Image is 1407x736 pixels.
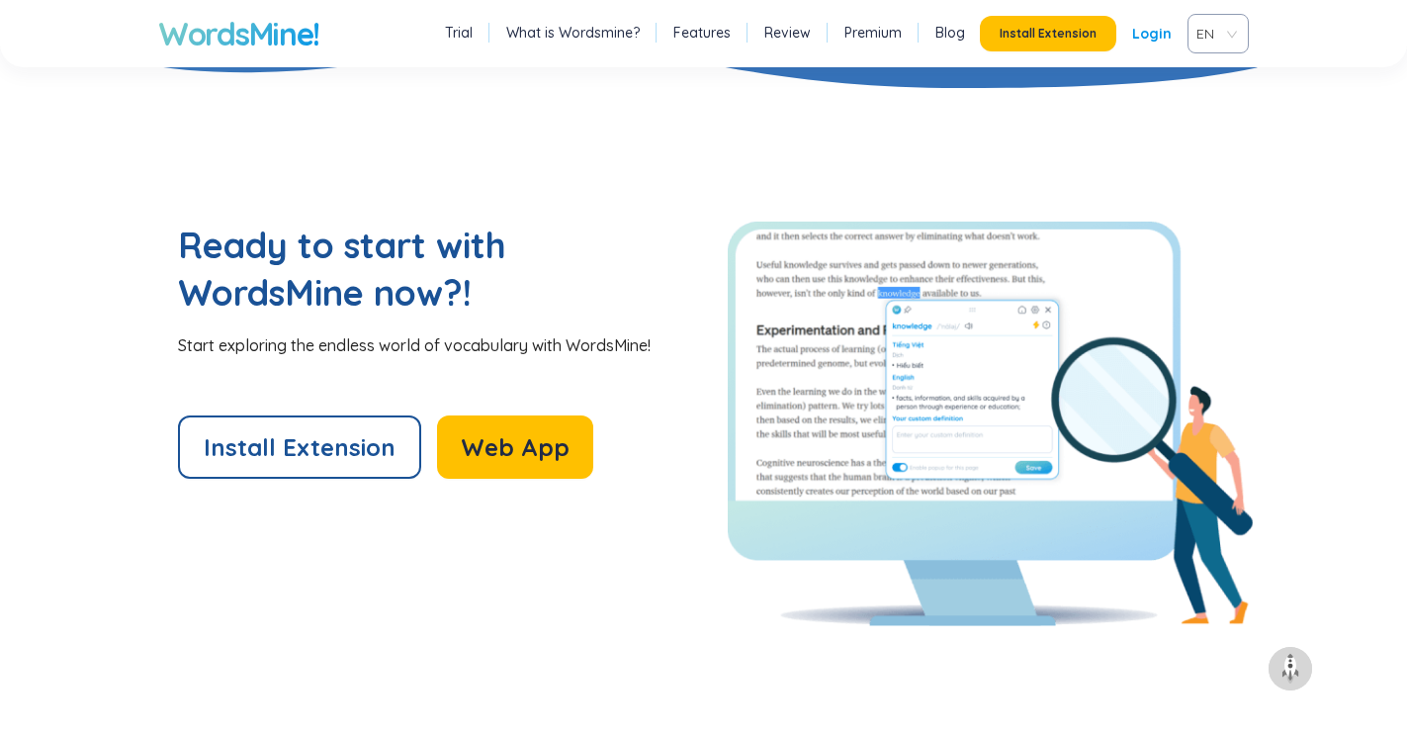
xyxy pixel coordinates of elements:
[445,23,473,43] a: Trial
[178,415,421,479] button: Install Extension
[673,23,731,43] a: Features
[461,431,570,463] span: Web App
[980,16,1116,51] button: Install Extension
[178,222,603,317] h2: Ready to start with WordsMine now?!
[1000,26,1097,42] span: Install Extension
[506,23,640,43] a: What is Wordsmine?
[204,431,396,463] span: Install Extension
[1196,19,1232,48] span: VIE
[158,14,319,53] a: WordsMine!
[178,334,704,356] div: Start exploring the endless world of vocabulary with WordsMine!
[844,23,902,43] a: Premium
[437,415,593,479] button: Web App
[728,222,1254,626] img: Explore WordsMine!
[1275,653,1306,685] img: to top
[764,23,811,43] a: Review
[1132,16,1172,51] a: Login
[935,23,965,43] a: Blog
